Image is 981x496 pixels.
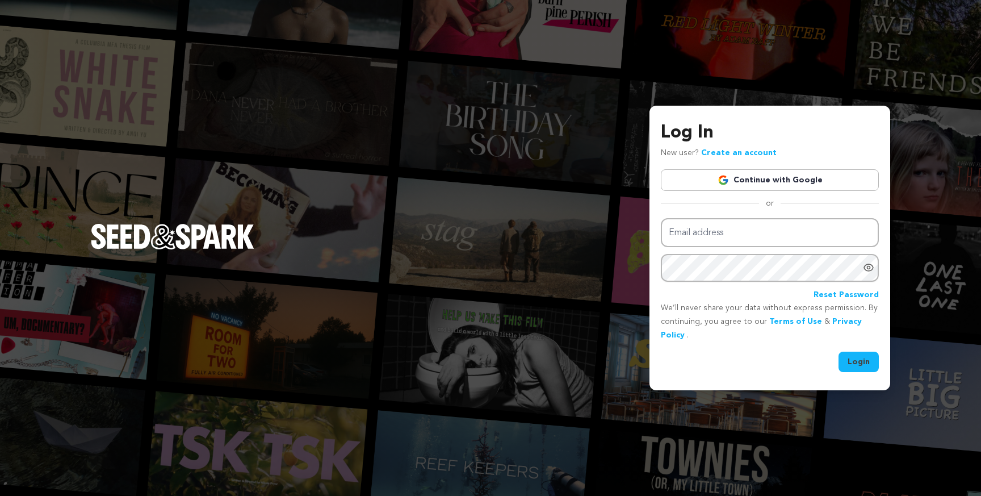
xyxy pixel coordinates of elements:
[814,289,879,302] a: Reset Password
[661,147,777,160] p: New user?
[661,318,862,339] a: Privacy Policy
[661,302,879,342] p: We’ll never share your data without express permission. By continuing, you agree to our & .
[718,174,729,186] img: Google logo
[769,318,822,326] a: Terms of Use
[91,224,254,249] img: Seed&Spark Logo
[701,149,777,157] a: Create an account
[661,119,879,147] h3: Log In
[863,262,874,273] a: Show password as plain text. Warning: this will display your password on the screen.
[91,224,254,272] a: Seed&Spark Homepage
[759,198,781,209] span: or
[661,169,879,191] a: Continue with Google
[839,352,879,372] button: Login
[661,218,879,247] input: Email address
